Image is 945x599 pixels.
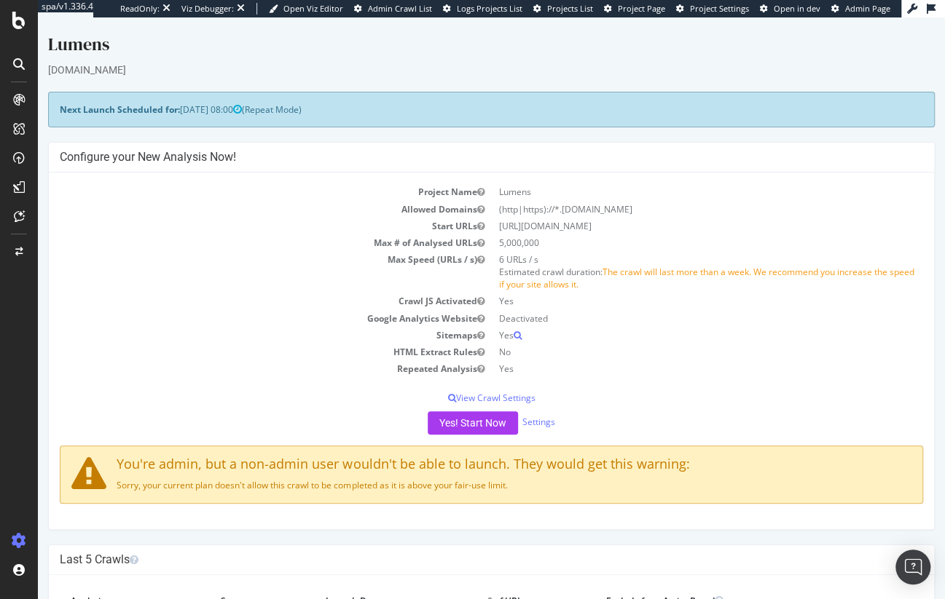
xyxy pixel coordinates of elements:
[277,568,438,598] th: Launch Date
[368,3,432,14] span: Admin Crawl List
[172,568,277,598] th: Status
[142,86,204,98] span: [DATE] 08:00
[485,398,517,410] a: Settings
[22,293,454,309] td: Google Analytics Website
[283,3,343,14] span: Open Viz Editor
[454,234,886,275] td: 6 URLs / s Estimated crawl duration:
[22,132,885,147] h4: Configure your New Analysis Now!
[390,394,480,417] button: Yes! Start Now
[461,248,877,273] span: The crawl will last more than a week. We recommend you increase the speed if your site allows it.
[22,568,172,598] th: Analysis
[34,440,874,454] h4: You're admin, but a non-admin user wouldn't be able to launch. They would get this warning:
[22,343,454,360] td: Repeated Analysis
[10,45,897,60] div: [DOMAIN_NAME]
[438,568,557,598] th: # of URLs
[557,568,825,598] th: Exclude from ActionBoard
[454,293,886,309] td: Deactivated
[22,326,454,343] td: HTML Extract Rules
[10,74,897,110] div: (Repeat Mode)
[354,3,432,15] a: Admin Crawl List
[22,200,454,217] td: Start URLs
[22,535,885,550] h4: Last 5 Crawls
[22,374,885,386] p: View Crawl Settings
[22,309,454,326] td: Sitemaps
[454,166,886,183] td: Lumens
[120,3,160,15] div: ReadOnly:
[10,15,897,45] div: Lumens
[454,217,886,234] td: 5,000,000
[690,3,749,14] span: Project Settings
[547,3,593,14] span: Projects List
[618,3,665,14] span: Project Page
[22,217,454,234] td: Max # of Analysed URLs
[443,3,522,15] a: Logs Projects List
[22,86,142,98] strong: Next Launch Scheduled for:
[676,3,749,15] a: Project Settings
[454,343,886,360] td: Yes
[457,3,522,14] span: Logs Projects List
[831,3,890,15] a: Admin Page
[454,275,886,292] td: Yes
[774,3,820,14] span: Open in dev
[454,326,886,343] td: No
[269,3,343,15] a: Open Viz Editor
[454,200,886,217] td: [URL][DOMAIN_NAME]
[845,3,890,14] span: Admin Page
[34,461,874,474] p: Sorry, your current plan doesn't allow this crawl to be completed as it is above your fair-use li...
[22,234,454,275] td: Max Speed (URLs / s)
[604,3,665,15] a: Project Page
[22,275,454,292] td: Crawl JS Activated
[22,166,454,183] td: Project Name
[760,3,820,15] a: Open in dev
[454,183,886,200] td: (http|https)://*.[DOMAIN_NAME]
[454,309,886,326] td: Yes
[533,3,593,15] a: Projects List
[181,3,234,15] div: Viz Debugger:
[895,550,930,584] div: Open Intercom Messenger
[22,183,454,200] td: Allowed Domains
